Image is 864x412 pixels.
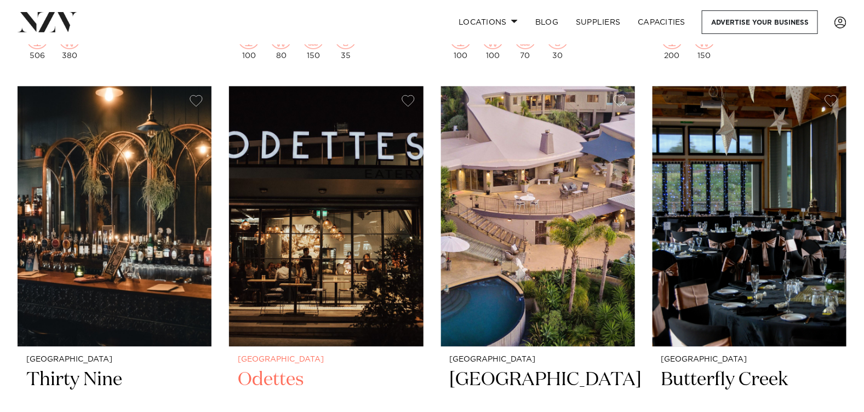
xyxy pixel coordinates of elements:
[661,356,838,364] small: [GEOGRAPHIC_DATA]
[238,356,414,364] small: [GEOGRAPHIC_DATA]
[567,10,629,34] a: SUPPLIERS
[527,10,567,34] a: BLOG
[450,10,527,34] a: Locations
[450,356,626,364] small: [GEOGRAPHIC_DATA]
[702,10,818,34] a: Advertise your business
[630,10,695,34] a: Capacities
[26,356,203,364] small: [GEOGRAPHIC_DATA]
[18,12,77,32] img: nzv-logo.png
